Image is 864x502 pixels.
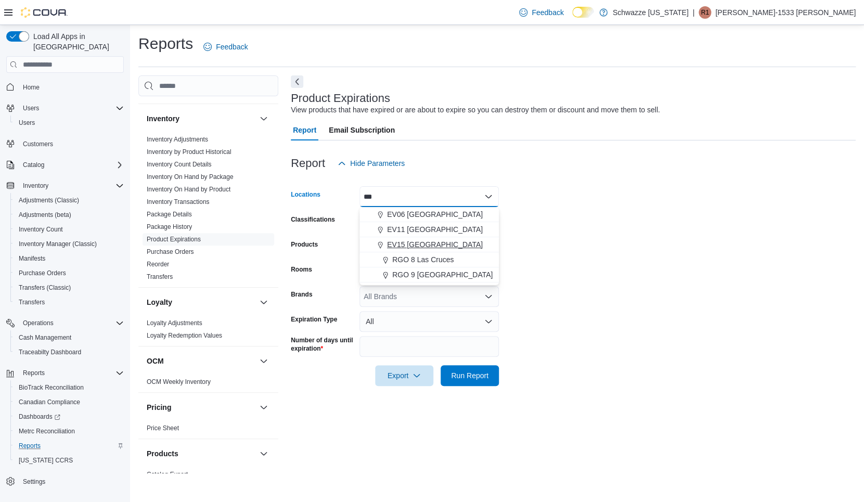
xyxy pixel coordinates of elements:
[216,42,248,52] span: Feedback
[10,395,128,409] button: Canadian Compliance
[19,367,124,379] span: Reports
[15,238,124,250] span: Inventory Manager (Classic)
[19,269,66,277] span: Purchase Orders
[147,135,208,144] span: Inventory Adjustments
[257,401,270,414] button: Pricing
[10,295,128,310] button: Transfers
[10,222,128,237] button: Inventory Count
[359,237,499,252] button: EV15 [GEOGRAPHIC_DATA]
[147,161,212,168] a: Inventory Count Details
[15,117,124,129] span: Users
[19,254,45,263] span: Manifests
[333,153,409,174] button: Hide Parameters
[15,410,65,423] a: Dashboards
[147,448,255,459] button: Products
[293,120,316,140] span: Report
[291,315,337,324] label: Expiration Type
[257,447,270,460] button: Products
[15,396,124,408] span: Canadian Compliance
[15,396,84,408] a: Canadian Compliance
[359,311,499,332] button: All
[15,381,124,394] span: BioTrack Reconciliation
[147,356,255,366] button: OCM
[147,470,188,479] span: Catalog Export
[291,336,355,353] label: Number of days until expiration
[15,296,49,308] a: Transfers
[147,356,164,366] h3: OCM
[359,207,499,222] button: EV06 [GEOGRAPHIC_DATA]
[15,238,101,250] a: Inventory Manager (Classic)
[291,75,303,88] button: Next
[484,292,493,301] button: Open list of options
[147,185,230,194] span: Inventory On Hand by Product
[19,225,63,234] span: Inventory Count
[138,376,278,392] div: OCM
[10,208,128,222] button: Adjustments (beta)
[23,319,54,327] span: Operations
[15,252,124,265] span: Manifests
[291,240,318,249] label: Products
[291,190,320,199] label: Locations
[23,161,44,169] span: Catalog
[147,378,211,386] span: OCM Weekly Inventory
[15,252,49,265] a: Manifests
[2,158,128,172] button: Catalog
[147,332,222,339] a: Loyalty Redemption Values
[291,157,325,170] h3: Report
[19,211,71,219] span: Adjustments (beta)
[19,159,48,171] button: Catalog
[147,148,231,156] a: Inventory by Product Historical
[147,260,169,268] span: Reorder
[23,104,39,112] span: Users
[291,290,312,299] label: Brands
[147,402,255,413] button: Pricing
[257,112,270,125] button: Inventory
[375,365,433,386] button: Export
[692,6,694,19] p: |
[147,223,192,230] a: Package History
[147,173,234,181] span: Inventory On Hand by Package
[147,186,230,193] a: Inventory On Hand by Product
[2,101,128,115] button: Users
[147,319,202,327] span: Loyalty Adjustments
[199,36,252,57] a: Feedback
[10,453,128,468] button: [US_STATE] CCRS
[19,159,124,171] span: Catalog
[147,261,169,268] a: Reorder
[329,120,395,140] span: Email Subscription
[19,475,124,488] span: Settings
[147,297,172,307] h3: Loyalty
[2,79,128,94] button: Home
[147,113,255,124] button: Inventory
[291,105,660,115] div: View products that have expired or are about to expire so you can destroy them or discount and mo...
[392,269,493,280] span: RGO 9 [GEOGRAPHIC_DATA]
[291,265,312,274] label: Rooms
[10,409,128,424] a: Dashboards
[23,83,40,92] span: Home
[699,6,711,19] div: Ryan-1533 Ordorica
[15,454,77,467] a: [US_STATE] CCRS
[19,367,49,379] button: Reports
[2,178,128,193] button: Inventory
[359,267,499,282] button: RGO 9 [GEOGRAPHIC_DATA]
[147,331,222,340] span: Loyalty Redemption Values
[19,456,73,465] span: [US_STATE] CCRS
[10,439,128,453] button: Reports
[15,296,124,308] span: Transfers
[19,442,41,450] span: Reports
[10,330,128,345] button: Cash Management
[147,113,179,124] h3: Inventory
[138,133,278,287] div: Inventory
[29,31,124,52] span: Load All Apps in [GEOGRAPHIC_DATA]
[19,119,35,127] span: Users
[15,267,124,279] span: Purchase Orders
[10,280,128,295] button: Transfers (Classic)
[15,454,124,467] span: Washington CCRS
[291,215,335,224] label: Classifications
[387,209,483,220] span: EV06 [GEOGRAPHIC_DATA]
[451,370,488,381] span: Run Report
[257,355,270,367] button: OCM
[2,316,128,330] button: Operations
[147,223,192,231] span: Package History
[15,209,124,221] span: Adjustments (beta)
